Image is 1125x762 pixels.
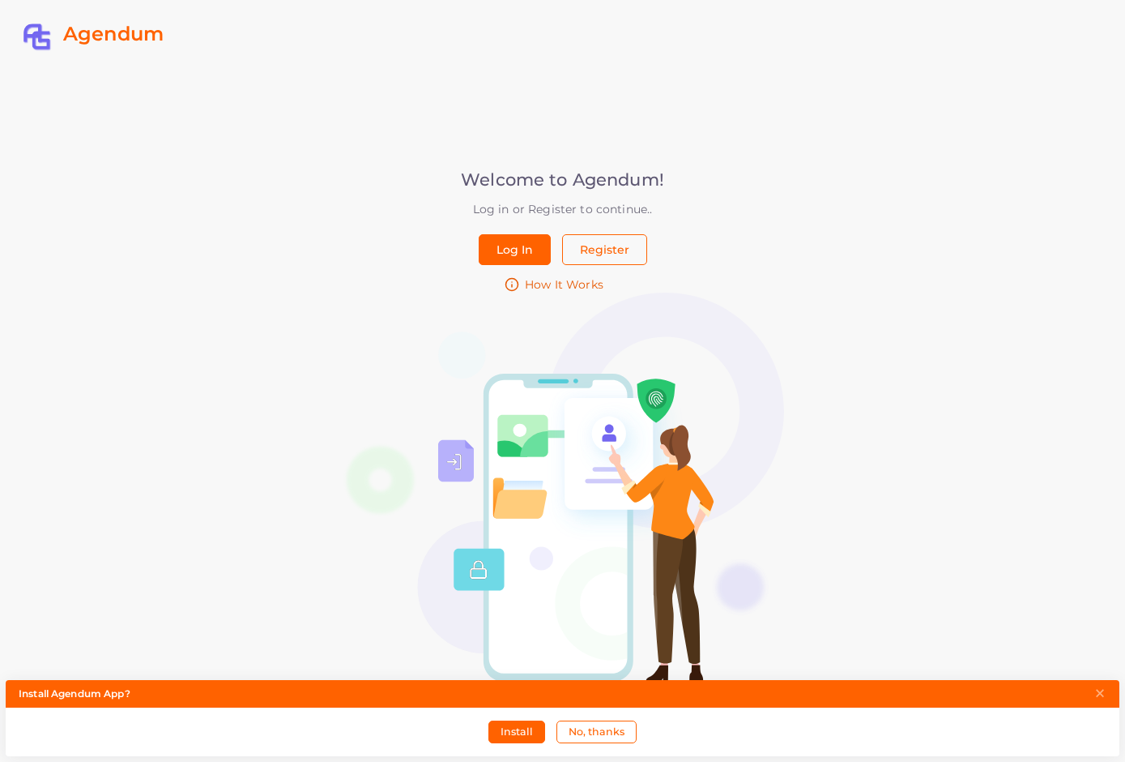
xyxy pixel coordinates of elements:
button: Install [488,721,545,743]
span: How It Works [525,276,603,293]
strong: Install Agendum App? [19,687,130,700]
button: Log In [479,234,551,265]
h3: Welcome to Agendum! [342,169,784,190]
button: Close [1093,682,1106,704]
div: Log in or Register to continue.. [342,201,784,217]
button: Register [562,234,647,265]
a: How It Works [342,276,767,293]
a: Agendum [23,23,164,52]
h2: Agendum [63,23,164,46]
button: No, thanks [556,721,637,743]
